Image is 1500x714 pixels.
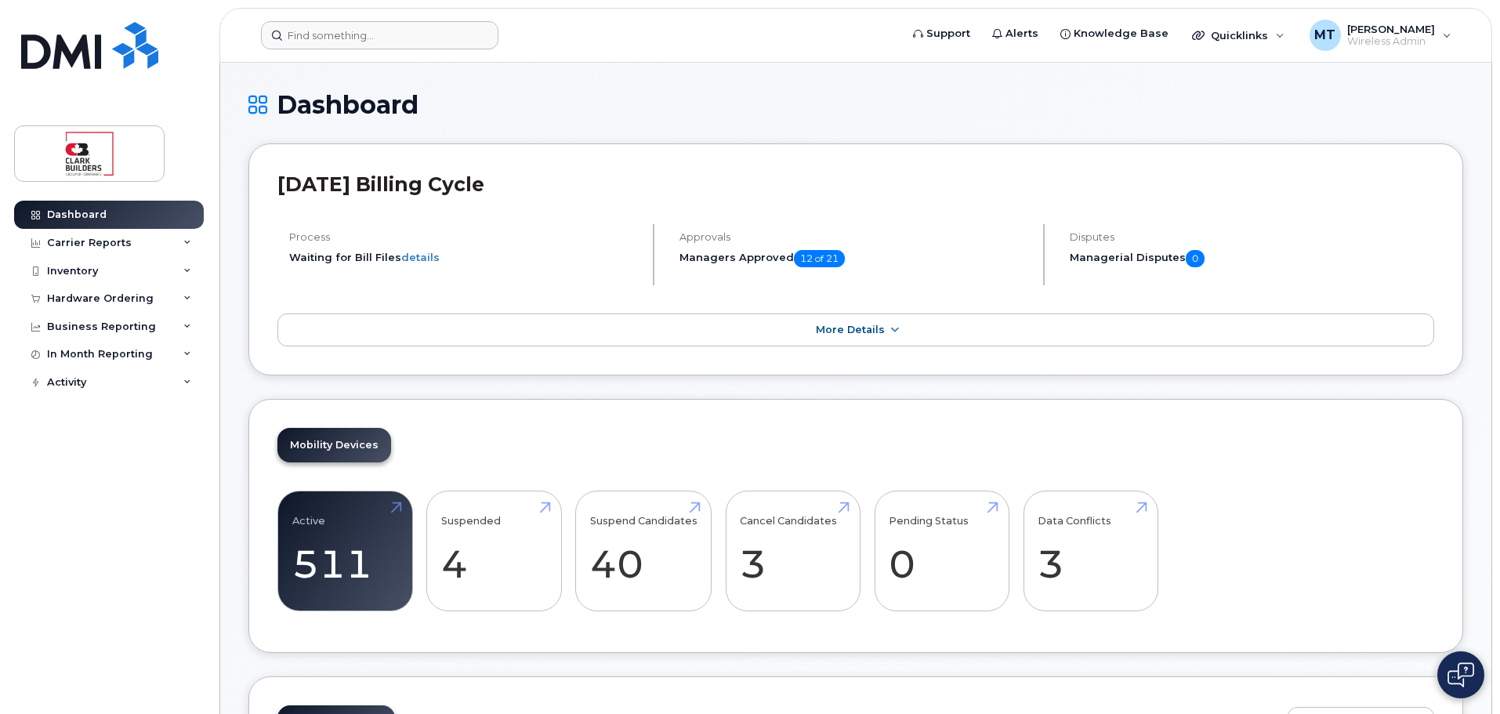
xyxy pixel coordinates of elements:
[289,231,639,243] h4: Process
[277,172,1434,196] h2: [DATE] Billing Cycle
[1186,250,1205,267] span: 0
[816,324,885,335] span: More Details
[679,231,1030,243] h4: Approvals
[679,250,1030,267] h5: Managers Approved
[277,428,391,462] a: Mobility Devices
[441,499,547,603] a: Suspended 4
[1447,662,1474,687] img: Open chat
[289,250,639,265] li: Waiting for Bill Files
[401,251,440,263] a: details
[292,499,398,603] a: Active 511
[248,91,1463,118] h1: Dashboard
[794,250,845,267] span: 12 of 21
[590,499,697,603] a: Suspend Candidates 40
[1038,499,1143,603] a: Data Conflicts 3
[1070,231,1434,243] h4: Disputes
[889,499,995,603] a: Pending Status 0
[1070,250,1434,267] h5: Managerial Disputes
[740,499,846,603] a: Cancel Candidates 3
